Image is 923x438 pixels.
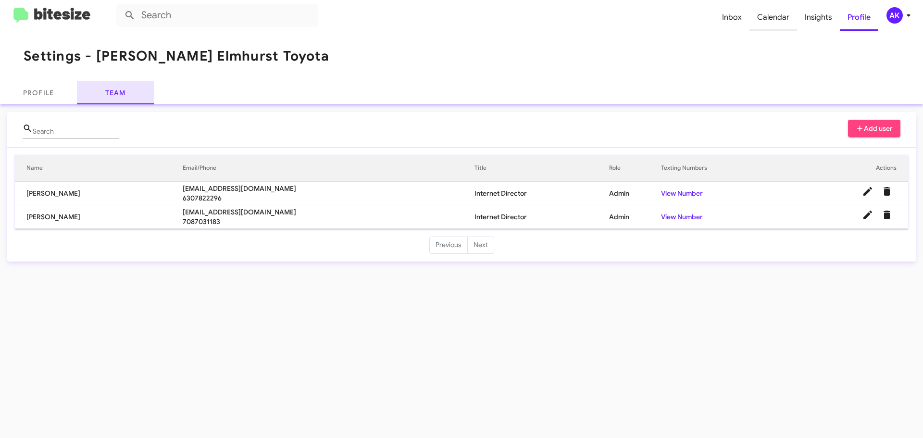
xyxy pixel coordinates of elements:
input: Name or Email [33,128,119,136]
a: Calendar [749,3,797,31]
span: 7087031183 [183,217,474,226]
input: Search [116,4,318,27]
th: Texting Numbers [661,155,780,182]
td: Admin [609,182,661,205]
th: Actions [780,155,908,182]
button: Delete User [877,205,897,225]
h1: Settings - [PERSON_NAME] Elmhurst Toyota [24,49,329,64]
td: Admin [609,205,661,229]
a: View Number [661,189,703,198]
th: Name [15,155,183,182]
a: Inbox [714,3,749,31]
span: [EMAIL_ADDRESS][DOMAIN_NAME] [183,184,474,193]
a: Insights [797,3,840,31]
td: [PERSON_NAME] [15,182,183,205]
th: Email/Phone [183,155,474,182]
button: AK [878,7,912,24]
a: Profile [840,3,878,31]
button: Add user [848,120,901,137]
button: Delete User [877,182,897,201]
td: Internet Director [474,205,609,229]
td: [PERSON_NAME] [15,205,183,229]
a: Team [77,81,154,104]
div: AK [886,7,903,24]
th: Title [474,155,609,182]
a: View Number [661,213,703,221]
td: Internet Director [474,182,609,205]
span: 6307822296 [183,193,474,203]
span: [EMAIL_ADDRESS][DOMAIN_NAME] [183,207,474,217]
span: Add user [856,120,893,137]
th: Role [609,155,661,182]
